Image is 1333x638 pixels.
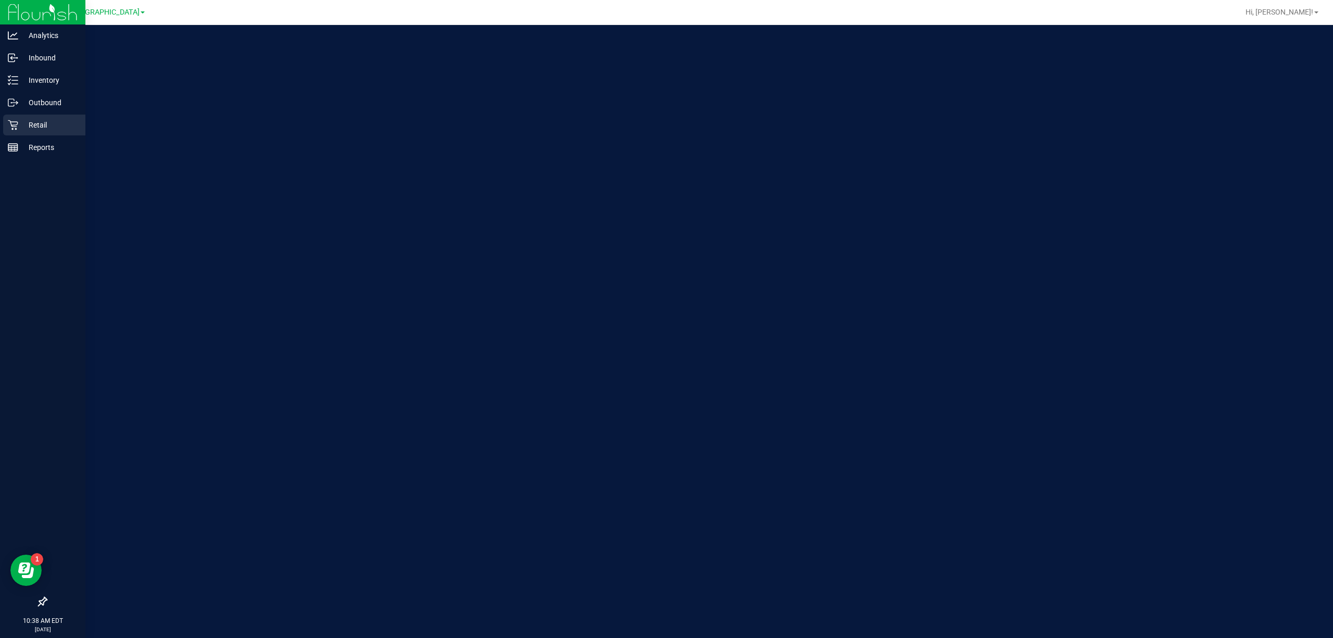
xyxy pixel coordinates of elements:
[8,75,18,85] inline-svg: Inventory
[18,96,81,109] p: Outbound
[18,141,81,154] p: Reports
[31,553,43,566] iframe: Resource center unread badge
[18,119,81,131] p: Retail
[68,8,140,17] span: [GEOGRAPHIC_DATA]
[18,52,81,64] p: Inbound
[8,142,18,153] inline-svg: Reports
[1246,8,1313,16] span: Hi, [PERSON_NAME]!
[8,30,18,41] inline-svg: Analytics
[8,53,18,63] inline-svg: Inbound
[18,29,81,42] p: Analytics
[5,616,81,626] p: 10:38 AM EDT
[5,626,81,633] p: [DATE]
[8,120,18,130] inline-svg: Retail
[10,555,42,586] iframe: Resource center
[8,97,18,108] inline-svg: Outbound
[18,74,81,86] p: Inventory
